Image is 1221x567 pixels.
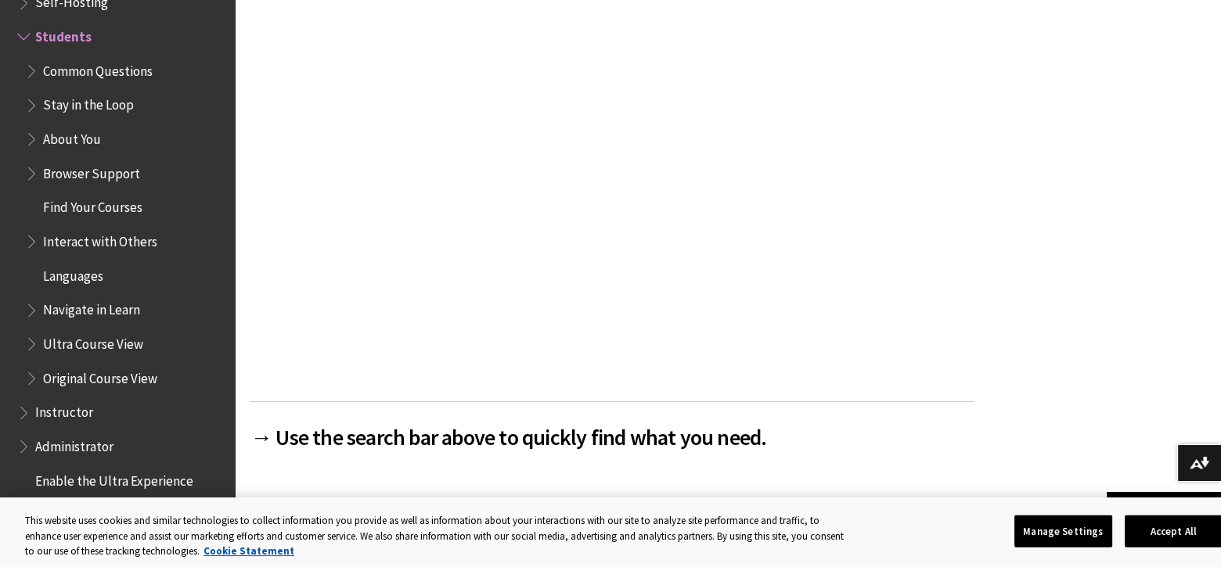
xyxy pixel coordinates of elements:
[35,433,113,454] span: Administrator
[35,400,93,421] span: Instructor
[35,468,193,489] span: Enable the Ultra Experience
[25,513,855,559] div: This website uses cookies and similar technologies to collect information you provide as well as ...
[43,92,134,113] span: Stay in the Loop
[1014,515,1112,547] button: Manage Settings
[43,228,157,249] span: Interact with Others
[250,401,974,454] h2: → Use the search bar above to quickly find what you need.
[1107,492,1221,521] a: Back to top
[43,126,101,147] span: About You
[43,331,143,352] span: Ultra Course View
[43,365,157,386] span: Original Course View
[203,544,294,558] a: More information about your privacy, opens in a new tab
[43,195,142,216] span: Find Your Courses
[35,23,92,45] span: Students
[43,58,153,79] span: Common Questions
[43,297,140,318] span: Navigate in Learn
[43,263,103,284] span: Languages
[43,160,140,181] span: Browser Support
